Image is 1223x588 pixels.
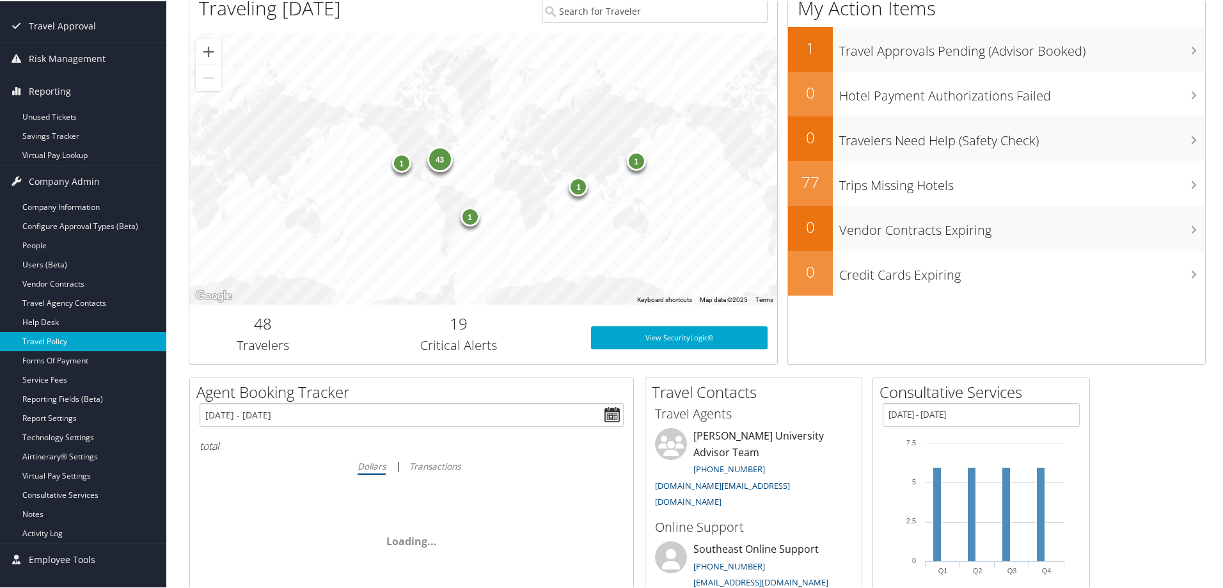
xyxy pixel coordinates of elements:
text: Q4 [1042,566,1052,573]
tspan: 7.5 [906,438,916,445]
span: Employee Tools [29,543,95,575]
button: Keyboard shortcuts [637,294,692,303]
h3: Travelers Need Help (Safety Check) [839,124,1205,148]
div: | [200,457,624,473]
tspan: 2.5 [906,516,916,523]
div: 43 [427,145,452,171]
div: 1 [391,152,411,171]
h3: Hotel Payment Authorizations Failed [839,79,1205,104]
h3: Credit Cards Expiring [839,258,1205,283]
span: Loading... [386,533,437,547]
a: 0Vendor Contracts Expiring [788,205,1205,250]
h2: Consultative Services [880,380,1089,402]
h3: Critical Alerts [346,335,572,353]
a: 0Hotel Payment Authorizations Failed [788,70,1205,115]
h3: Trips Missing Hotels [839,169,1205,193]
h2: Agent Booking Tracker [196,380,633,402]
span: Map data ©2025 [700,295,748,302]
a: [EMAIL_ADDRESS][DOMAIN_NAME] [693,575,828,587]
i: Transactions [409,459,461,471]
h3: Travelers [199,335,327,353]
div: 1 [460,206,479,225]
a: View SecurityLogic® [591,325,768,348]
h3: Travel Agents [655,404,852,422]
a: [PHONE_NUMBER] [693,462,765,473]
h2: 1 [788,36,833,58]
div: 1 [626,150,645,170]
a: 77Trips Missing Hotels [788,160,1205,205]
h6: total [200,438,624,452]
text: Q1 [938,566,948,573]
a: 0Travelers Need Help (Safety Check) [788,115,1205,160]
span: Reporting [29,74,71,106]
h2: Travel Contacts [652,380,862,402]
li: [PERSON_NAME] University Advisor Team [649,427,858,512]
h2: 0 [788,215,833,237]
a: [DOMAIN_NAME][EMAIL_ADDRESS][DOMAIN_NAME] [655,479,790,507]
i: Dollars [358,459,386,471]
a: Terms (opens in new tab) [755,295,773,302]
h3: Travel Approvals Pending (Advisor Booked) [839,35,1205,59]
h3: Vendor Contracts Expiring [839,214,1205,238]
h3: Online Support [655,517,852,535]
button: Zoom in [196,38,221,63]
a: Open this area in Google Maps (opens a new window) [193,287,235,303]
div: 1 [569,175,588,195]
span: Travel Approval [29,9,96,41]
tspan: 5 [912,477,916,484]
text: Q2 [973,566,982,573]
img: Google [193,287,235,303]
h2: 0 [788,81,833,102]
button: Zoom out [196,64,221,90]
h2: 77 [788,170,833,192]
a: 1Travel Approvals Pending (Advisor Booked) [788,26,1205,70]
text: Q3 [1007,566,1017,573]
a: 0Credit Cards Expiring [788,250,1205,294]
span: Company Admin [29,164,100,196]
a: [PHONE_NUMBER] [693,559,765,571]
h2: 0 [788,260,833,282]
h2: 0 [788,125,833,147]
span: Risk Management [29,42,106,74]
h2: 48 [199,312,327,333]
h2: 19 [346,312,572,333]
tspan: 0 [912,555,916,563]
